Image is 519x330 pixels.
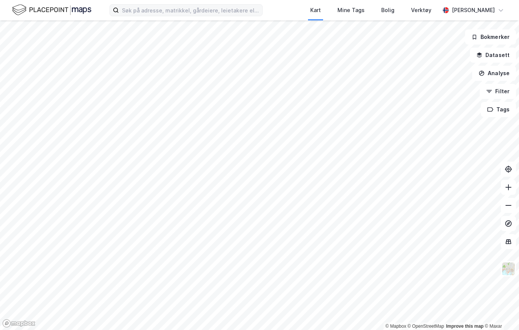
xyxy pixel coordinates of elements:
div: Mine Tags [337,6,365,15]
div: Bolig [381,6,394,15]
iframe: Chat Widget [481,294,519,330]
input: Søk på adresse, matrikkel, gårdeiere, leietakere eller personer [119,5,262,16]
div: Verktøy [411,6,431,15]
div: Kart [310,6,321,15]
img: logo.f888ab2527a4732fd821a326f86c7f29.svg [12,3,91,17]
button: Tags [481,102,516,117]
div: Kontrollprogram for chat [481,294,519,330]
div: [PERSON_NAME] [452,6,495,15]
button: Analyse [472,66,516,81]
a: Improve this map [446,324,484,329]
button: Filter [480,84,516,99]
a: Mapbox homepage [2,319,35,328]
a: Mapbox [385,324,406,329]
a: OpenStreetMap [408,324,444,329]
button: Datasett [470,48,516,63]
img: Z [501,262,516,276]
button: Bokmerker [465,29,516,45]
